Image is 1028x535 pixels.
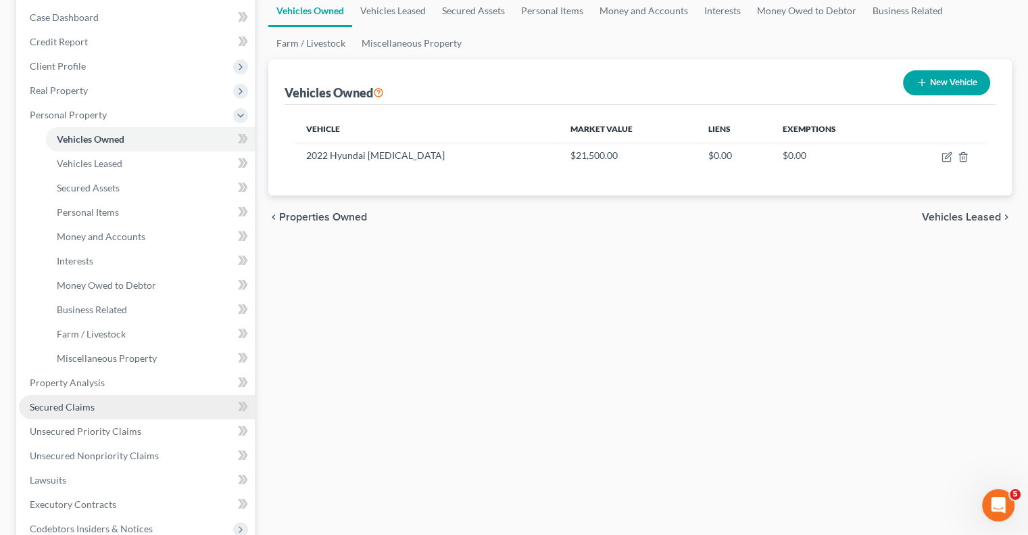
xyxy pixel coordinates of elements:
span: Vehicles Leased [57,158,122,169]
i: chevron_left [268,212,279,223]
span: Vehicles Owned [57,133,124,145]
a: Business Related [46,298,255,322]
a: Executory Contracts [19,492,255,517]
span: Executory Contracts [30,498,116,510]
span: Unsecured Nonpriority Claims [30,450,159,461]
span: Codebtors Insiders & Notices [30,523,153,534]
span: Miscellaneous Property [57,352,157,364]
th: Liens [697,116,772,143]
button: chevron_left Properties Owned [268,212,367,223]
a: Case Dashboard [19,5,255,30]
span: Property Analysis [30,377,105,388]
td: $0.00 [697,143,772,168]
span: Credit Report [30,36,88,47]
span: 5 [1010,489,1021,500]
a: Vehicles Owned [46,127,255,152]
a: Unsecured Nonpriority Claims [19,444,255,468]
a: Miscellaneous Property [353,27,470,60]
td: 2022 Hyundai [MEDICAL_DATA] [295,143,559,168]
a: Lawsuits [19,468,255,492]
i: chevron_right [1001,212,1012,223]
span: Case Dashboard [30,11,99,23]
th: Market Value [560,116,697,143]
iframe: Intercom live chat [982,489,1014,521]
a: Secured Assets [46,176,255,200]
span: Interests [57,255,93,266]
th: Exemptions [772,116,896,143]
button: New Vehicle [903,70,990,95]
a: Money Owed to Debtor [46,273,255,298]
span: Personal Property [30,109,107,120]
span: Secured Claims [30,401,95,413]
span: Business Related [57,304,127,315]
a: Interests [46,249,255,273]
span: Money Owed to Debtor [57,279,156,291]
span: Real Property [30,85,88,96]
div: Vehicles Owned [285,85,384,101]
a: Credit Report [19,30,255,54]
a: Secured Claims [19,395,255,419]
span: Lawsuits [30,474,66,486]
th: Vehicle [295,116,559,143]
span: Vehicles Leased [922,212,1001,223]
a: Miscellaneous Property [46,346,255,371]
span: Properties Owned [279,212,367,223]
span: Secured Assets [57,182,120,193]
a: Property Analysis [19,371,255,395]
a: Vehicles Leased [46,152,255,176]
span: Money and Accounts [57,231,145,242]
button: Vehicles Leased chevron_right [922,212,1012,223]
span: Unsecured Priority Claims [30,425,141,437]
a: Unsecured Priority Claims [19,419,255,444]
a: Farm / Livestock [268,27,353,60]
span: Client Profile [30,60,86,72]
a: Personal Items [46,200,255,225]
span: Farm / Livestock [57,328,126,340]
td: $21,500.00 [560,143,697,168]
a: Money and Accounts [46,225,255,249]
a: Farm / Livestock [46,322,255,346]
td: $0.00 [772,143,896,168]
span: Personal Items [57,206,119,218]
